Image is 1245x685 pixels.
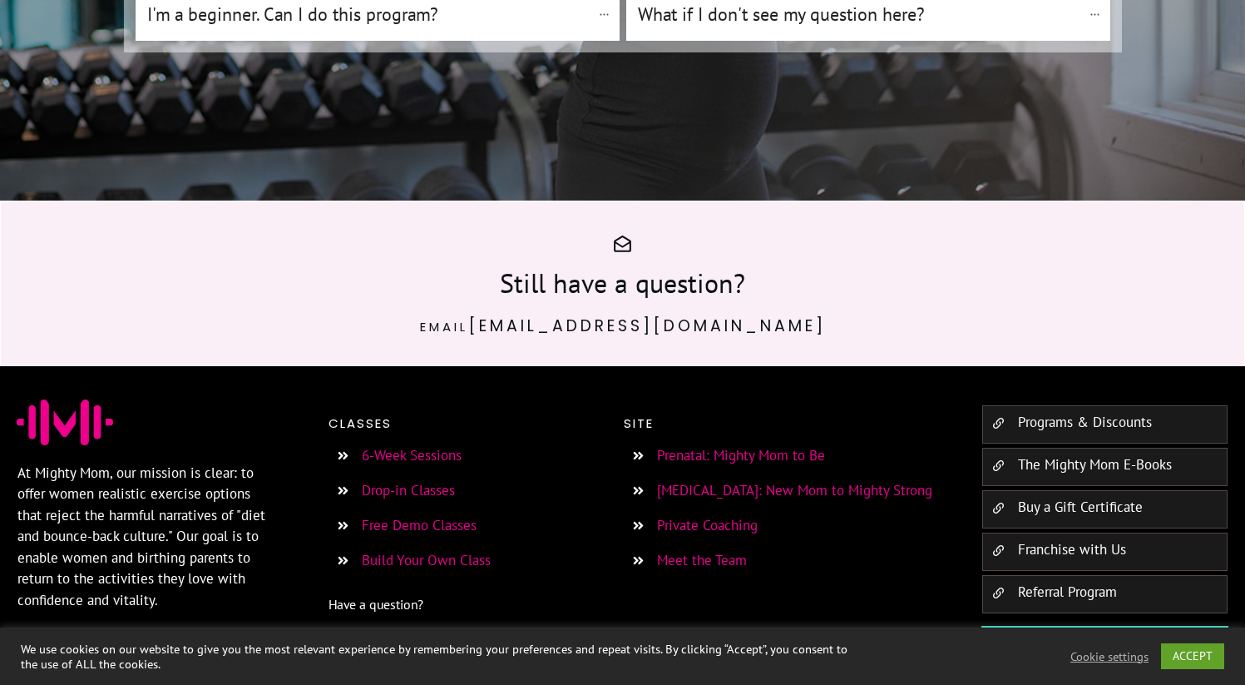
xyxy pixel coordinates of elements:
p: At Mighty Mom, our mission is clear: to offer women realistic exercise options that reject the ha... [17,463,269,612]
a: Cookie settings [1070,649,1149,664]
a: Franchise with Us [1018,540,1126,558]
a: Build Your Own Class [362,551,491,569]
span: Have a question? [329,596,423,613]
a: Private Coaching [657,516,758,534]
a: [PHONE_NUMBER] [509,621,612,641]
a: Free Demo Classes [362,516,477,534]
p: Site [624,413,947,434]
a: Referral Program [1018,583,1117,601]
a: Class Login [981,626,1228,669]
p: Classes [329,413,610,434]
span: [PHONE_NUMBER] [509,623,612,640]
h3: Still have a question? [141,265,1104,310]
a: ACCEPT [1161,643,1224,669]
a: Buy a Gift Certificate [1018,498,1143,516]
div: We use cookies on our website to give you the most relevant experience by remembering your prefer... [21,642,863,672]
a: Drop-in Classes [362,481,455,499]
a: [EMAIL_ADDRESS][DOMAIN_NAME] [468,315,826,337]
span: and someone from our team will reach out shortly. [612,623,893,640]
a: The Mighty Mom E-Books [1018,455,1172,474]
span: Email [420,318,468,335]
span: Leave us a message or text us at [329,623,509,640]
a: Prenatal: Mighty Mom to Be [657,446,825,464]
a: Programs & Discounts [1018,413,1152,431]
a: 6-Week Sessions [362,446,462,464]
img: Favicon Jessica Sennet Mighty Mom Prenatal Postpartum Mom & Baby Fitness Programs Toronto Ontario... [17,400,113,444]
a: Meet the Team [657,551,747,569]
a: [MEDICAL_DATA]: New Mom to Mighty Strong [657,481,932,499]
